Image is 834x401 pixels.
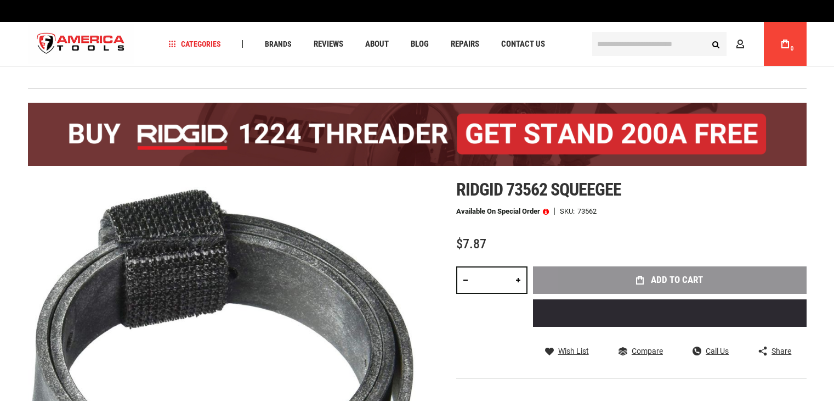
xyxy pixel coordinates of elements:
a: Blog [406,37,434,52]
span: Repairs [451,40,479,48]
a: Categories [163,37,226,52]
span: Brands [265,40,292,48]
a: 0 [775,22,796,66]
span: Wish List [558,347,589,355]
button: Search [706,34,727,54]
span: Call Us [706,347,729,355]
span: $7.87 [456,236,486,252]
span: Ridgid 73562 squeegee [456,179,622,200]
span: About [365,40,389,48]
p: Available on Special Order [456,208,549,215]
a: Wish List [545,346,589,356]
img: BOGO: Buy the RIDGID® 1224 Threader (26092), get the 92467 200A Stand FREE! [28,103,807,166]
a: Repairs [446,37,484,52]
span: Compare [632,347,663,355]
a: About [360,37,394,52]
span: Share [771,347,791,355]
a: Contact Us [496,37,550,52]
a: Compare [619,346,663,356]
span: Reviews [314,40,343,48]
a: Call Us [693,346,729,356]
img: America Tools [28,24,134,65]
strong: SKU [560,208,577,215]
span: 0 [791,46,794,52]
span: Categories [168,40,221,48]
a: store logo [28,24,134,65]
div: 73562 [577,208,597,215]
span: Contact Us [501,40,545,48]
a: Brands [260,37,297,52]
a: Reviews [309,37,348,52]
span: Blog [411,40,429,48]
